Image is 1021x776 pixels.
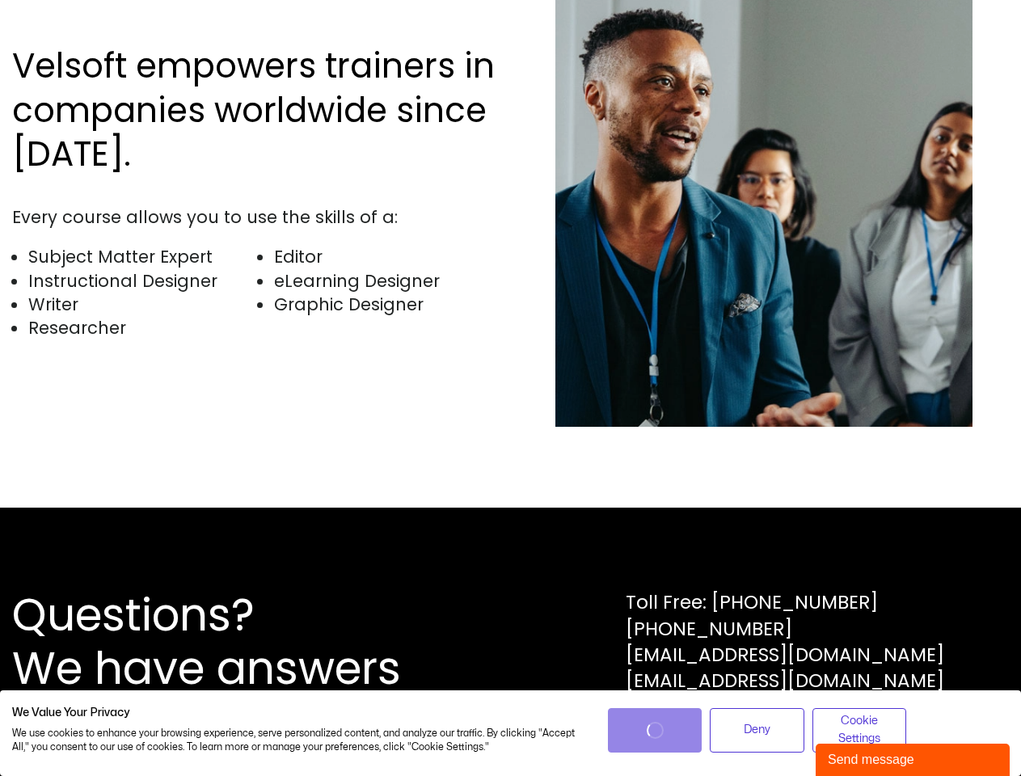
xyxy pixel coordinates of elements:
[823,712,897,749] span: Cookie Settings
[12,588,459,695] h2: Questions? We have answers
[12,727,584,754] p: We use cookies to enhance your browsing experience, serve personalized content, and analyze our t...
[710,708,804,753] button: Deny all cookies
[274,269,503,293] li: eLearning Designer
[274,293,503,316] li: Graphic Designer
[274,245,503,268] li: Editor
[12,706,584,720] h2: We Value Your Privacy
[28,245,257,268] li: Subject Matter Expert
[744,721,770,739] span: Deny
[816,740,1013,776] iframe: chat widget
[626,589,944,694] div: Toll Free: [PHONE_NUMBER] [PHONE_NUMBER] [EMAIL_ADDRESS][DOMAIN_NAME] [EMAIL_ADDRESS][DOMAIN_NAME]
[28,269,257,293] li: Instructional Designer
[608,708,702,753] button: Accept all cookies
[12,205,503,229] div: Every course allows you to use the skills of a:
[812,708,907,753] button: Adjust cookie preferences
[28,316,257,339] li: Researcher
[12,44,503,177] h2: Velsoft empowers trainers in companies worldwide since [DATE].
[28,293,257,316] li: Writer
